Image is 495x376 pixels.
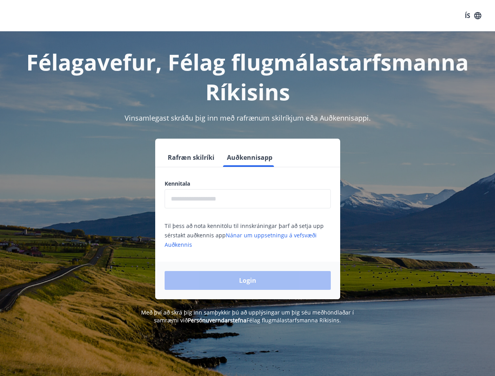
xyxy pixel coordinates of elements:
span: Með því að skrá þig inn samþykkir þú að upplýsingar um þig séu meðhöndlaðar í samræmi við Félag f... [141,309,354,324]
button: ÍS [461,9,486,23]
span: Vinsamlegast skráðu þig inn með rafrænum skilríkjum eða Auðkennisappi. [125,113,371,123]
button: Rafræn skilríki [165,148,218,167]
button: Auðkennisapp [224,148,276,167]
a: Persónuverndarstefna [188,316,247,324]
span: Til þess að nota kennitölu til innskráningar þarf að setja upp sérstakt auðkennis app [165,222,324,248]
h1: Félagavefur, Félag flugmálastarfsmanna Ríkisins [9,47,486,107]
a: Nánar um uppsetningu á vefsvæði Auðkennis [165,231,317,248]
label: Kennitala [165,180,331,188]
